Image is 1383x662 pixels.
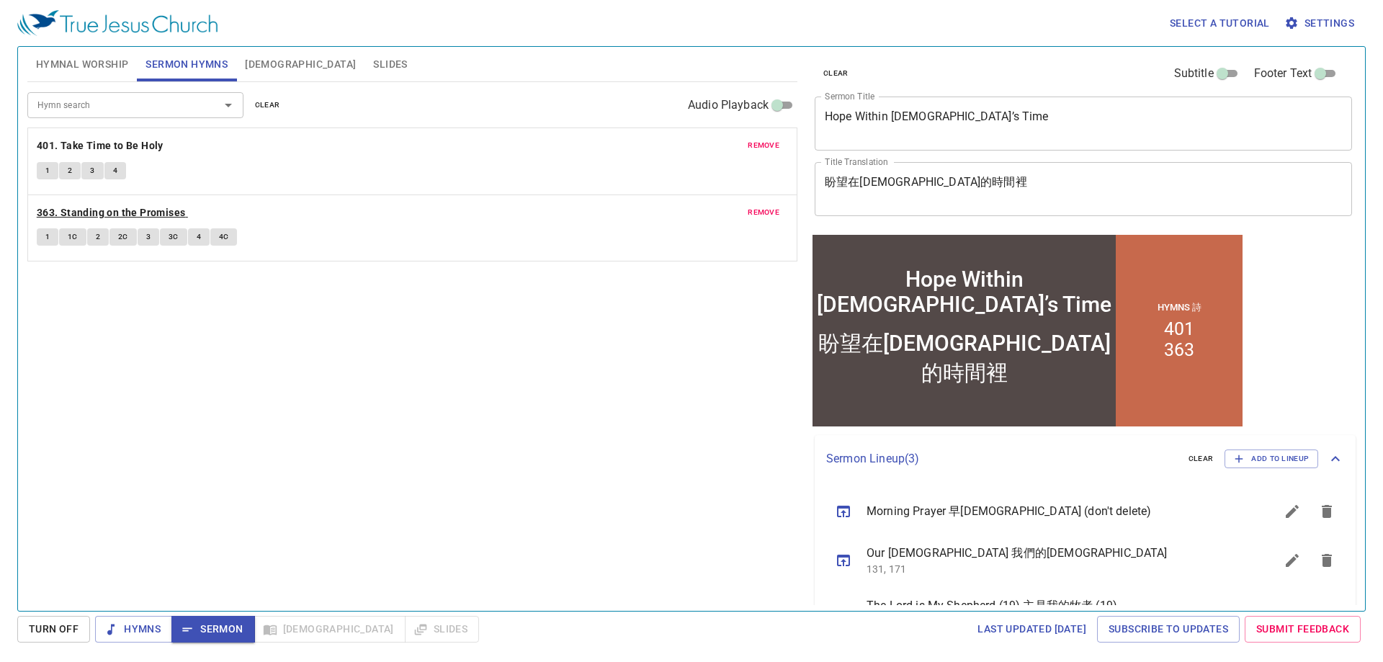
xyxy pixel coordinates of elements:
[867,503,1240,520] span: Morning Prayer 早[DEMOGRAPHIC_DATA] (don't delete)
[825,175,1342,202] textarea: 盼望在[DEMOGRAPHIC_DATA]的時間裡
[29,620,79,638] span: Turn Off
[748,206,779,219] span: remove
[90,164,94,177] span: 3
[219,231,229,243] span: 4C
[1225,449,1318,468] button: Add to Lineup
[17,10,218,36] img: True Jesus Church
[37,204,188,222] button: 363. Standing on the Promises
[373,55,407,73] span: Slides
[36,55,129,73] span: Hymnal Worship
[1245,616,1361,643] a: Submit Feedback
[96,231,100,243] span: 2
[37,204,186,222] b: 363. Standing on the Promises
[107,620,161,638] span: Hymns
[246,97,289,114] button: clear
[815,65,857,82] button: clear
[210,228,238,246] button: 4C
[825,109,1342,137] textarea: Hope Within [DEMOGRAPHIC_DATA]’s Time
[1180,450,1222,468] button: clear
[867,545,1240,562] span: Our [DEMOGRAPHIC_DATA] 我們的[DEMOGRAPHIC_DATA]
[95,616,172,643] button: Hymns
[68,164,72,177] span: 2
[171,616,254,643] button: Sermon
[977,620,1086,638] span: Last updated [DATE]
[255,99,280,112] span: clear
[146,231,151,243] span: 3
[748,139,779,152] span: remove
[146,55,228,73] span: Sermon Hymns
[104,162,126,179] button: 4
[1097,616,1240,643] a: Subscribe to Updates
[688,97,769,114] span: Audio Playback
[1234,452,1309,465] span: Add to Lineup
[826,450,1177,468] p: Sermon Lineup ( 3 )
[169,231,179,243] span: 3C
[37,137,166,155] button: 401. Take Time to Be Holy
[739,137,788,154] button: remove
[1287,14,1354,32] span: Settings
[188,228,210,246] button: 4
[1164,10,1276,37] button: Select a tutorial
[1189,452,1214,465] span: clear
[68,231,78,243] span: 1C
[17,616,90,643] button: Turn Off
[1174,65,1214,82] span: Subtitle
[113,164,117,177] span: 4
[815,483,1356,644] ul: sermon lineup list
[160,228,187,246] button: 3C
[59,228,86,246] button: 1C
[37,137,164,155] b: 401. Take Time to Be Holy
[867,597,1240,614] span: The Lord is My Shepherd (19) 主是我的牧者 (19)
[118,231,128,243] span: 2C
[815,435,1356,483] div: Sermon Lineup(3)clearAdd to Lineup
[809,231,1246,430] iframe: from-child
[45,164,50,177] span: 1
[1281,10,1360,37] button: Settings
[37,162,58,179] button: 1
[138,228,159,246] button: 3
[1170,14,1270,32] span: Select a tutorial
[823,67,849,80] span: clear
[245,55,356,73] span: [DEMOGRAPHIC_DATA]
[183,620,243,638] span: Sermon
[109,228,137,246] button: 2C
[739,204,788,221] button: remove
[218,95,238,115] button: Open
[1109,620,1228,638] span: Subscribe to Updates
[867,562,1240,576] p: 131, 171
[45,231,50,243] span: 1
[1256,620,1349,638] span: Submit Feedback
[972,616,1092,643] a: Last updated [DATE]
[87,228,109,246] button: 2
[1254,65,1312,82] span: Footer Text
[197,231,201,243] span: 4
[59,162,81,179] button: 2
[81,162,103,179] button: 3
[37,228,58,246] button: 1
